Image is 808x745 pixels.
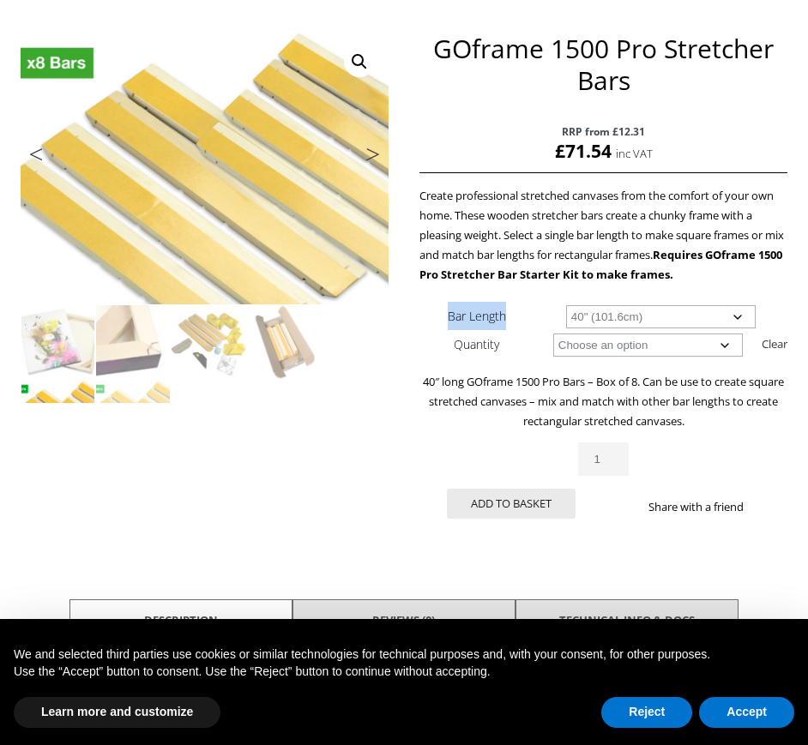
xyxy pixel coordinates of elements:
[448,308,506,324] label: Bar Length
[604,524,618,538] img: facebook sharing button
[372,604,435,635] a: Reviews (0)
[419,33,788,96] h1: GOframe 1500 Pro Stretcher Bars
[555,139,612,163] bdi: 71.54
[96,305,170,379] img: GOframe 1500 Pro Stretcher Bars - Image 2
[447,489,576,519] button: Add to basket
[14,646,794,664] p: We and selected third parties use cookies or similar technologies for technical purposes and, wit...
[14,664,794,681] p: Use the “Accept” button to consent. Use the “Reject” button to continue without accepting.
[645,524,659,538] img: email sharing button
[172,305,245,379] img: GOframe 1500 Pro Stretcher Bars - Image 3
[247,305,321,379] img: GOframe 1500 Pro Stretcher Bars - Image 4
[699,697,794,728] button: Accept
[21,305,95,379] img: GOframe 1500 Pro Stretcher Bars
[454,336,499,352] label: Quantity
[555,139,565,163] span: £
[578,442,628,476] input: Product quantity
[624,524,638,538] img: twitter sharing button
[419,186,788,285] p: Create professional stretched canvases from the comfort of your own home. These wooden stretcher ...
[96,381,170,454] img: GOframe 1500 Pro Stretcher Bars - Image 6
[762,330,787,357] a: Clear options
[419,372,788,431] p: 40″ long GOframe 1500 Pro Bars – Box of 8. Can be use to create square stretched canvases – mix a...
[344,46,375,77] a: View full-screen image gallery
[14,697,220,728] button: Learn more and customize
[604,497,788,517] p: Share with a friend
[419,122,788,141] span: RRP from £12.31
[21,381,95,454] img: GOframe 1500 Pro Stretcher Bars - Image 5
[559,604,695,635] a: TECHNICAL INFO & DOCS
[144,604,218,635] a: Description
[601,697,692,728] button: Reject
